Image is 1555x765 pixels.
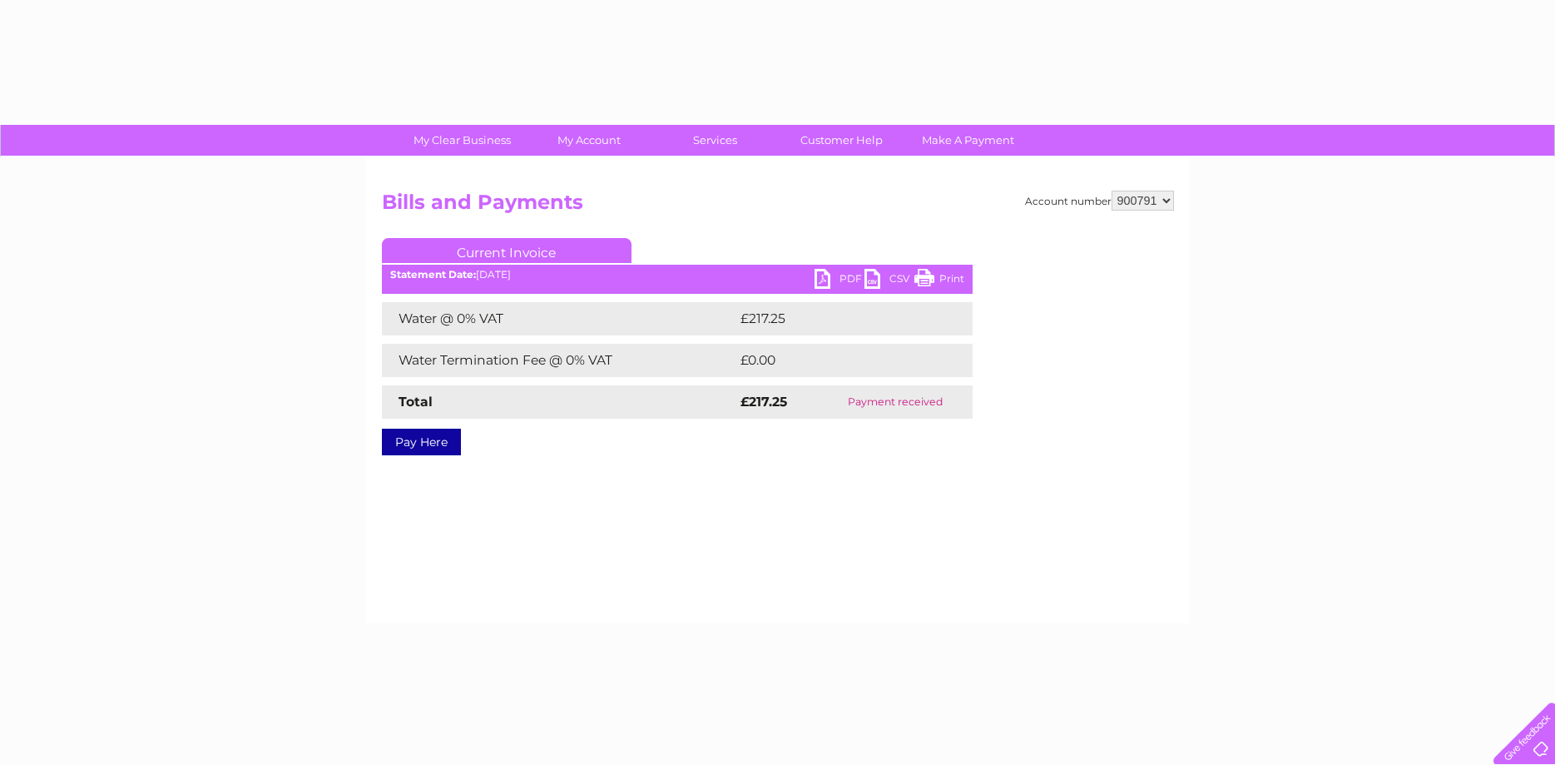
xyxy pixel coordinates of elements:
[818,385,972,419] td: Payment received
[382,238,631,263] a: Current Invoice
[382,344,736,377] td: Water Termination Fee @ 0% VAT
[382,302,736,335] td: Water @ 0% VAT
[394,125,531,156] a: My Clear Business
[736,344,934,377] td: £0.00
[399,394,433,410] strong: Total
[815,269,864,293] a: PDF
[1025,191,1174,211] div: Account number
[520,125,657,156] a: My Account
[382,191,1174,222] h2: Bills and Payments
[382,269,973,281] div: [DATE]
[382,429,461,455] a: Pay Here
[736,302,941,335] td: £217.25
[864,269,914,293] a: CSV
[914,269,964,293] a: Print
[740,394,787,410] strong: £217.25
[899,125,1037,156] a: Make A Payment
[390,268,476,281] b: Statement Date:
[773,125,910,156] a: Customer Help
[646,125,784,156] a: Services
